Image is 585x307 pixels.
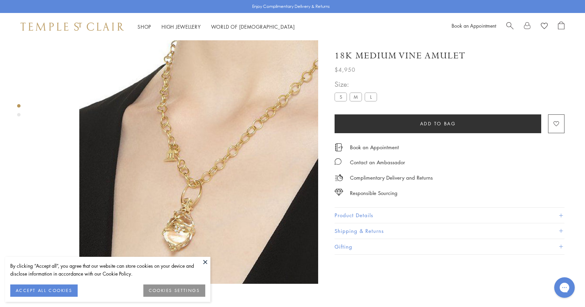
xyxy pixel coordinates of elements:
p: Enjoy Complimentary Delivery & Returns [252,3,330,10]
img: icon_appointment.svg [335,143,343,151]
a: ShopShop [138,23,151,30]
a: Open Shopping Bag [558,22,564,32]
span: $4,950 [335,65,355,74]
div: Responsible Sourcing [350,189,398,197]
button: Add to bag [335,114,541,133]
p: Complimentary Delivery and Returns [350,173,433,182]
span: Size: [335,79,380,90]
button: Product Details [335,208,564,223]
a: High JewelleryHigh Jewellery [161,23,201,30]
nav: Main navigation [138,23,295,31]
img: icon_delivery.svg [335,173,343,182]
img: MessageIcon-01_2.svg [335,158,341,165]
button: Gifting [335,239,564,254]
label: L [365,93,377,101]
span: Add to bag [420,120,456,127]
button: COOKIES SETTINGS [143,284,205,297]
button: ACCEPT ALL COOKIES [10,284,78,297]
a: Book an Appointment [350,143,399,151]
div: Contact an Ambassador [350,158,405,167]
img: icon_sourcing.svg [335,189,343,196]
a: Book an Appointment [452,22,496,29]
iframe: Gorgias live chat messenger [551,275,578,300]
div: By clicking “Accept all”, you agree that our website can store cookies on your device and disclos... [10,262,205,278]
img: Temple St. Clair [21,23,124,31]
a: Search [506,22,513,32]
label: S [335,93,347,101]
a: View Wishlist [541,22,548,32]
button: Shipping & Returns [335,223,564,239]
h1: 18K Medium Vine Amulet [335,50,466,62]
a: World of [DEMOGRAPHIC_DATA]World of [DEMOGRAPHIC_DATA] [211,23,295,30]
label: M [350,93,362,101]
div: Product gallery navigation [17,102,21,122]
